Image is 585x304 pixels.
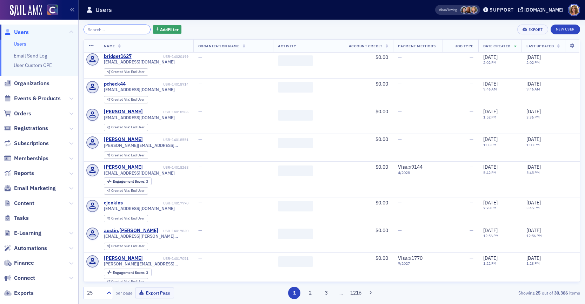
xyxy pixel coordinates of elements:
[10,5,42,16] a: SailAMX
[4,95,61,102] a: Events & Products
[198,43,240,48] span: Organization Name
[104,109,143,115] a: [PERSON_NAME]
[127,82,188,87] div: USR-14018914
[278,201,313,211] span: ‌
[4,214,29,222] a: Tasks
[14,184,56,192] span: Email Marketing
[104,115,175,120] span: [EMAIL_ADDRESS][DOMAIN_NAME]
[14,274,35,282] span: Connect
[470,255,473,261] span: —
[534,290,542,296] strong: 25
[483,205,497,210] time: 2:28 PM
[104,215,148,222] div: Created Via: End User
[398,136,402,142] span: —
[104,255,143,262] div: [PERSON_NAME]
[133,54,188,59] div: USR-14020199
[398,43,436,48] span: Payment Methods
[398,164,423,170] span: Visa : x9144
[278,165,313,176] span: ‌
[87,289,102,297] div: 25
[104,59,175,65] span: [EMAIL_ADDRESS][DOMAIN_NAME]
[336,290,346,296] span: …
[483,60,497,65] time: 2:02 PM
[483,170,497,175] time: 5:42 PM
[4,169,34,177] a: Reports
[113,179,146,184] span: Engagement Score :
[349,43,382,48] span: Account Credit
[375,227,388,234] span: $0.00
[111,154,145,157] div: End User
[526,43,554,48] span: Last Updated
[553,290,569,296] strong: 30,386
[470,136,473,142] span: —
[104,43,115,48] span: Name
[111,280,145,284] div: End User
[483,227,498,234] span: [DATE]
[398,108,402,115] span: —
[526,227,541,234] span: [DATE]
[517,25,548,34] button: Export
[14,53,47,59] a: Email Send Log
[526,255,541,261] span: [DATE]
[526,164,541,170] span: [DATE]
[14,169,34,177] span: Reports
[526,81,541,87] span: [DATE]
[375,200,388,206] span: $0.00
[198,54,202,60] span: —
[526,205,540,210] time: 3:45 PM
[398,227,402,234] span: —
[526,136,541,142] span: [DATE]
[104,206,175,211] span: [EMAIL_ADDRESS][DOMAIN_NAME]
[375,54,388,60] span: $0.00
[104,68,148,76] div: Created Via: End User
[111,216,131,221] span: Created Via :
[111,188,131,193] span: Created Via :
[144,110,188,114] div: USR-14018586
[111,70,145,74] div: End User
[278,110,313,121] span: ‌
[470,54,473,60] span: —
[483,164,498,170] span: [DATE]
[483,54,498,60] span: [DATE]
[14,200,34,207] span: Content
[470,164,473,170] span: —
[483,255,498,261] span: [DATE]
[14,95,61,102] span: Events & Products
[104,200,123,206] a: cjenkins
[483,108,498,115] span: [DATE]
[104,269,152,276] div: Engagement Score: 3
[111,189,145,193] div: End User
[490,7,514,13] div: Support
[198,200,202,206] span: —
[198,227,202,234] span: —
[4,124,48,132] a: Registrations
[104,81,126,87] a: pcheck44
[14,140,49,147] span: Subscriptions
[350,287,362,299] button: 1216
[111,126,145,129] div: End User
[14,289,34,297] span: Exports
[320,287,332,299] button: 3
[111,98,145,102] div: End User
[278,229,313,239] span: ‌
[14,110,31,117] span: Orders
[104,53,132,60] div: bridget1627
[104,278,148,285] div: Created Via: End User
[375,81,388,87] span: $0.00
[278,138,313,148] span: ‌
[4,259,34,267] a: Finance
[4,274,35,282] a: Connect
[111,69,131,74] span: Created Via :
[104,96,148,103] div: Created Via: End User
[104,87,175,92] span: [EMAIL_ADDRESS][DOMAIN_NAME]
[470,81,473,87] span: —
[84,25,151,34] input: Search…
[14,229,41,237] span: E-Learning
[111,244,145,248] div: End User
[14,124,48,132] span: Registrations
[526,60,540,65] time: 2:02 PM
[288,287,300,299] button: 1
[104,124,148,131] div: Created Via: End User
[470,108,473,115] span: —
